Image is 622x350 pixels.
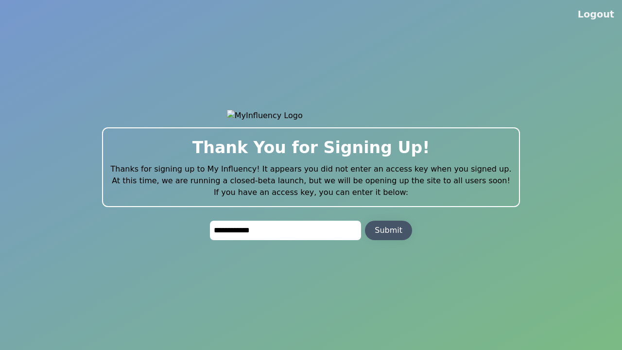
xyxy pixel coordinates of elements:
[111,136,512,159] h2: Thank You for Signing Up!
[111,163,512,175] p: Thanks for signing up to My Influency! It appears you did not enter an access key when you signed...
[365,221,412,240] button: Submit
[227,110,396,122] img: MyInfluency Logo
[111,187,512,198] p: If you have an access key, you can enter it below:
[111,175,512,187] p: At this time, we are running a closed-beta launch, but we will be opening up the site to all user...
[578,8,614,21] button: Logout
[375,225,402,236] div: Submit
